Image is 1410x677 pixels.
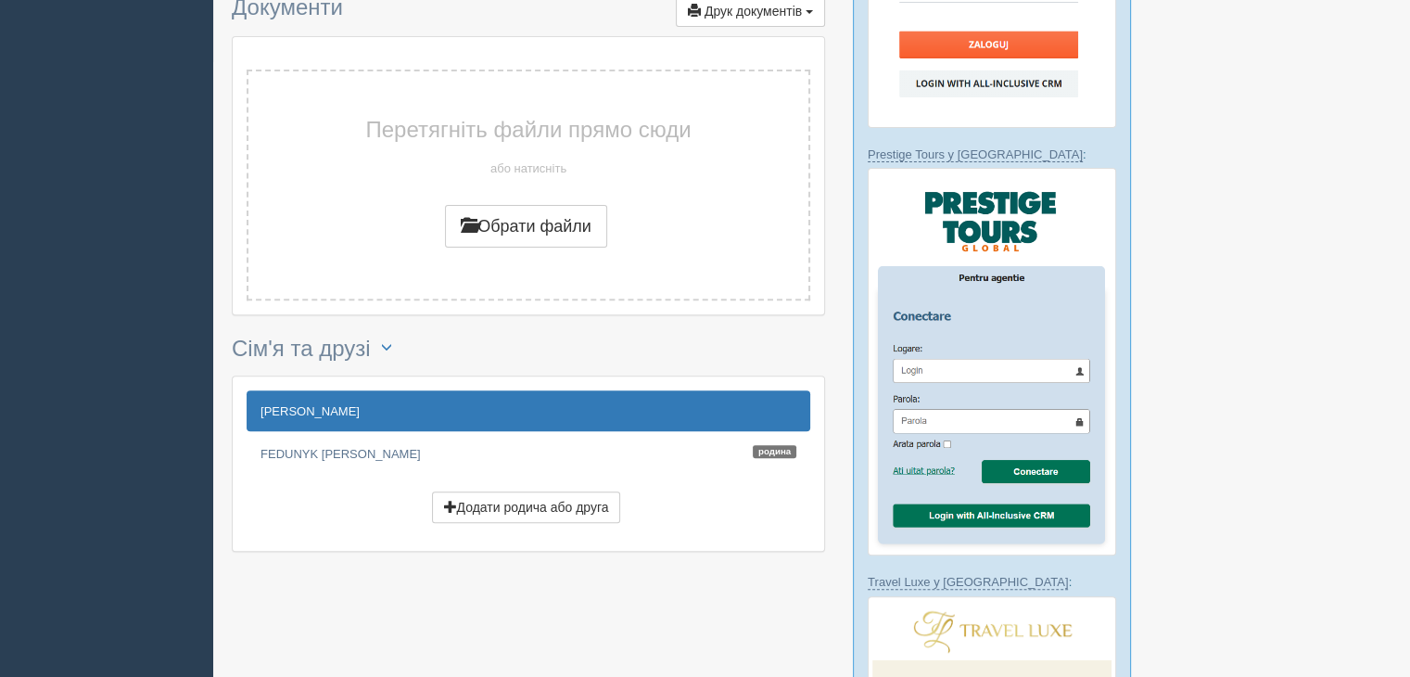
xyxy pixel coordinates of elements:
h3: Сім'я та друзі [232,334,825,366]
a: FEDUNYK [PERSON_NAME]Родина [247,433,810,474]
span: Родина [753,445,796,459]
a: Prestige Tours у [GEOGRAPHIC_DATA] [868,147,1083,162]
h3: Перетягніть файли прямо сюди [295,118,762,142]
button: Обрати файли [445,205,607,248]
p: : [868,146,1116,163]
p: : [868,573,1116,591]
a: [PERSON_NAME] [247,390,810,431]
button: Додати родича або друга [432,492,621,523]
p: або натисніть [295,160,762,177]
img: prestige-tours-login-via-crm-for-travel-agents.png [868,168,1116,556]
a: Travel Luxe у [GEOGRAPHIC_DATA] [868,575,1068,590]
span: Друк документів [705,4,802,19]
